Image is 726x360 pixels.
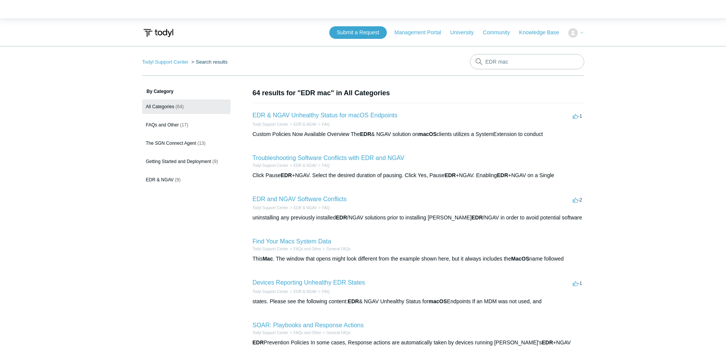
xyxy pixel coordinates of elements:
li: FAQ [317,205,330,211]
a: Knowledge Base [519,29,567,37]
span: EDR & NGAV [146,177,174,182]
a: Todyl Support Center [253,163,288,168]
li: EDR & NGAV [288,289,317,294]
a: FAQ [322,122,330,126]
em: EDR [336,214,347,221]
div: states. Please see the following content: & NGAV Unhealthy Status for Endpoints If an MDM was not... [253,298,584,306]
li: FAQs and Other [288,330,321,336]
a: EDR and NGAV Software Conflicts [253,196,347,202]
a: FAQs and Other [293,331,321,335]
a: Todyl Support Center [142,59,189,65]
div: This . The window that opens might look different from the example shown here, but it always incl... [253,255,584,263]
a: Todyl Support Center [253,290,288,294]
span: Getting Started and Deployment [146,159,211,164]
div: Custom Policies Now Available Overview The & NGAV solution on clients utilizes a SystemExtension ... [253,130,584,138]
em: EDR [280,172,292,178]
a: EDR & NGAV (9) [142,173,231,187]
a: EDR & NGAV [293,290,317,294]
input: Search [470,54,584,69]
a: FAQ [322,206,330,210]
em: EDR [497,172,508,178]
span: (9) [212,159,218,164]
a: Management Portal [394,29,449,37]
a: The SGN Connect Agent (13) [142,136,231,150]
em: EDR [253,339,264,346]
li: Search results [190,59,228,65]
a: Todyl Support Center [253,247,288,251]
h3: By Category [142,88,231,95]
a: FAQ [322,290,330,294]
span: (13) [197,141,205,146]
a: Troubleshooting Software Conflicts with EDR and NGAV [253,155,404,161]
a: Community [483,29,518,37]
a: EDR & NGAV [293,122,317,126]
li: General FAQs [321,330,351,336]
a: FAQs and Other [293,247,321,251]
em: MacOS [511,256,529,262]
li: Todyl Support Center [253,205,288,211]
em: EDR [471,214,483,221]
em: Mac [263,256,273,262]
span: (17) [180,122,188,128]
li: Todyl Support Center [253,246,288,252]
a: EDR & NGAV [293,163,317,168]
em: EDR [444,172,456,178]
a: FAQs and Other (17) [142,118,231,132]
li: EDR & NGAV [288,122,317,127]
li: General FAQs [321,246,351,252]
span: -2 [573,197,582,203]
li: EDR & NGAV [288,205,317,211]
span: The SGN Connect Agent [146,141,196,146]
a: General FAQs [326,247,350,251]
li: Todyl Support Center [142,59,190,65]
img: Todyl Support Center Help Center home page [142,26,175,40]
span: (9) [175,177,181,182]
span: FAQs and Other [146,122,179,128]
li: Todyl Support Center [253,289,288,294]
h1: 64 results for "EDR mac" in All Categories [253,88,584,98]
li: FAQ [317,289,330,294]
a: Find Your Macs System Data [253,238,331,245]
div: uninstalling any previously installed /NGAV solutions prior to installing [PERSON_NAME] /NGAV in ... [253,214,584,222]
a: Todyl Support Center [253,331,288,335]
a: EDR & NGAV Unhealthy Status for macOS Endpoints [253,112,397,118]
li: FAQ [317,163,330,168]
span: -1 [573,280,582,286]
li: FAQs and Other [288,246,321,252]
em: EDR [542,339,553,346]
div: Prevention Policies In some cases, Response actions are automatically taken by devices running [P... [253,339,584,347]
em: EDR [348,298,359,304]
a: Submit a Request [329,26,387,39]
a: SOAR: Playbooks and Response Actions [253,322,364,328]
div: Click Pause +NGAV. Select the desired duration of pausing. Click Yes, Pause +NGAV. Enabling +NGAV... [253,171,584,179]
a: University [450,29,481,37]
li: Todyl Support Center [253,330,288,336]
em: macOS [429,298,447,304]
span: (64) [176,104,184,109]
em: macOS [418,131,436,137]
li: FAQ [317,122,330,127]
a: Todyl Support Center [253,206,288,210]
a: Devices Reporting Unhealthy EDR States [253,279,365,286]
span: -1 [573,113,582,119]
a: General FAQs [326,331,350,335]
em: EDR [360,131,371,137]
a: EDR & NGAV [293,206,317,210]
a: FAQ [322,163,330,168]
a: All Categories (64) [142,99,231,114]
a: Todyl Support Center [253,122,288,126]
a: Getting Started and Deployment (9) [142,154,231,169]
span: All Categories [146,104,175,109]
li: EDR & NGAV [288,163,317,168]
